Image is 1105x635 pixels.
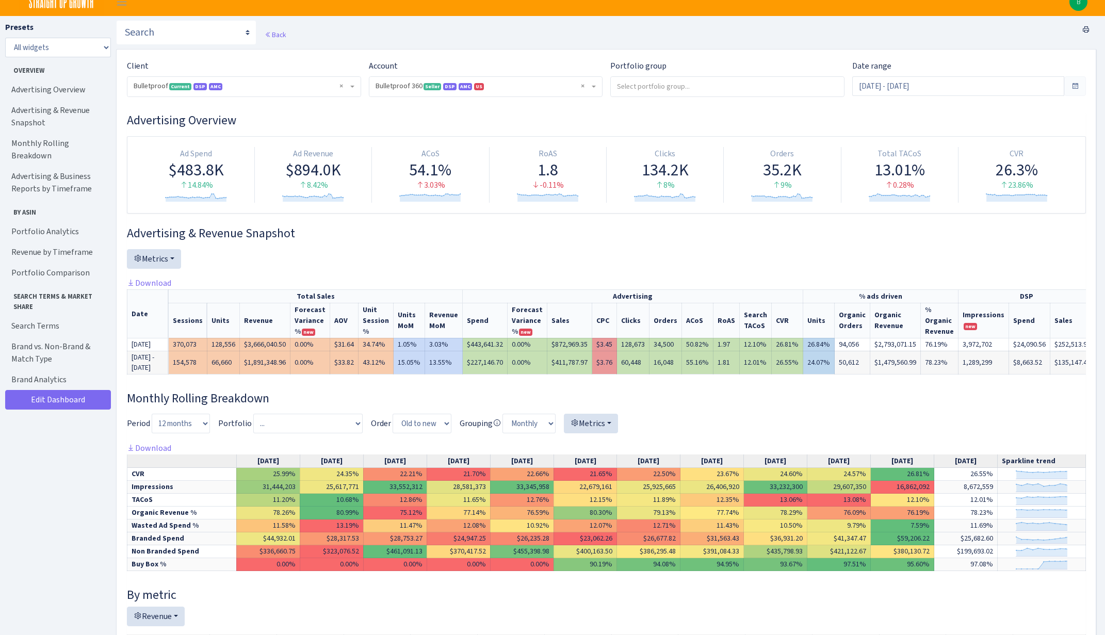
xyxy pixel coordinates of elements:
[5,21,34,34] label: Presets
[5,100,108,133] a: Advertising & Revenue Snapshot
[127,226,1086,241] h3: Widget #2
[554,468,617,481] td: 21.65%
[554,507,617,519] td: 80.30%
[1009,351,1050,374] td: $8,663.52
[427,558,490,571] td: 0.00%
[934,532,998,545] td: $25,682.60
[425,338,463,351] td: 3.03%
[142,160,250,180] div: $483.8K
[424,83,441,90] span: Seller
[728,148,836,160] div: Orders
[427,545,490,558] td: $370,417.52
[236,545,300,558] td: $336,660.75
[958,303,1009,338] th: Impressions
[617,338,649,351] td: 128,673
[728,180,836,191] div: 9%
[300,494,363,507] td: 10.68%
[142,148,250,160] div: Ad Spend
[5,336,108,369] a: Brand vs. Non-Brand & Match Type
[963,160,1071,180] div: 26.3%
[871,481,934,494] td: 16,862,092
[265,30,286,39] a: Back
[300,558,363,571] td: 0.00%
[934,481,998,494] td: 8,672,559
[169,351,207,374] td: 154,578
[207,338,240,351] td: 128,556
[300,481,363,494] td: 25,617,771
[427,507,490,519] td: 77.14%
[330,351,359,374] td: $33.82
[193,83,207,90] span: DSP
[682,338,713,351] td: 50.82%
[463,303,508,338] th: Spend
[330,338,359,351] td: $31.64
[169,303,207,338] th: Sessions
[617,351,649,374] td: 60,448
[744,481,807,494] td: 33,232,300
[6,287,108,311] span: Search Terms & Market Share
[363,519,427,532] td: 11.47%
[921,338,958,351] td: 76.19%
[363,494,427,507] td: 12.86%
[290,351,330,374] td: 0.00%
[963,148,1071,160] div: CVR
[463,351,508,374] td: $227,146.70
[846,148,954,160] div: Total TACoS
[490,532,554,545] td: $26,235.28
[207,303,240,338] th: Units
[680,454,744,468] th: [DATE]
[5,166,108,199] a: Advertising & Business Reports by Timeframe
[363,468,427,481] td: 22.21%
[682,351,713,374] td: 55.16%
[359,338,394,351] td: 34.74%
[803,351,835,374] td: 24.07%
[169,83,191,90] span: Current
[680,558,744,571] td: 94.95%
[459,83,472,90] span: AMC
[680,519,744,532] td: 11.43%
[1050,338,1095,351] td: $252,513.98
[394,303,425,338] th: Units MoM
[744,532,807,545] td: $36,931.20
[5,390,111,410] a: Edit Dashboard
[592,338,617,351] td: $3.45
[547,303,592,338] th: Sales
[142,180,250,191] div: 14.84%
[236,468,300,481] td: 25.99%
[376,81,590,91] span: Bulletproof 360 <span class="badge badge-success">Seller</span><span class="badge badge-primary">...
[611,77,844,95] input: Select portfolio group...
[474,83,484,90] span: US
[363,481,427,494] td: 33,552,312
[680,468,744,481] td: 23.67%
[290,338,330,351] td: 0.00%
[807,507,871,519] td: 76.09%
[958,289,1095,303] th: DSP
[127,289,169,338] th: Date
[236,519,300,532] td: 11.58%
[934,507,998,519] td: 78.23%
[871,532,934,545] td: $59,206.22
[554,494,617,507] td: 12.15%
[508,351,547,374] td: 0.00%
[363,545,427,558] td: $461,091.13
[494,148,602,160] div: RoAS
[127,507,237,519] td: Organic Revenue %
[427,519,490,532] td: 12.08%
[547,338,592,351] td: $872,969.35
[494,160,602,180] div: 1.8
[617,532,680,545] td: $26,677.82
[617,507,680,519] td: 79.13%
[300,468,363,481] td: 24.35%
[127,519,237,532] td: Wasted Ad Spend %
[610,60,667,72] label: Portfolio group
[127,249,181,269] button: Metrics
[680,494,744,507] td: 12.35%
[302,329,315,336] span: new
[300,454,363,468] th: [DATE]
[807,454,871,468] th: [DATE]
[611,180,719,191] div: 8%
[611,148,719,160] div: Clicks
[772,303,803,338] th: CVR
[369,60,398,72] label: Account
[376,180,484,191] div: 3.03%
